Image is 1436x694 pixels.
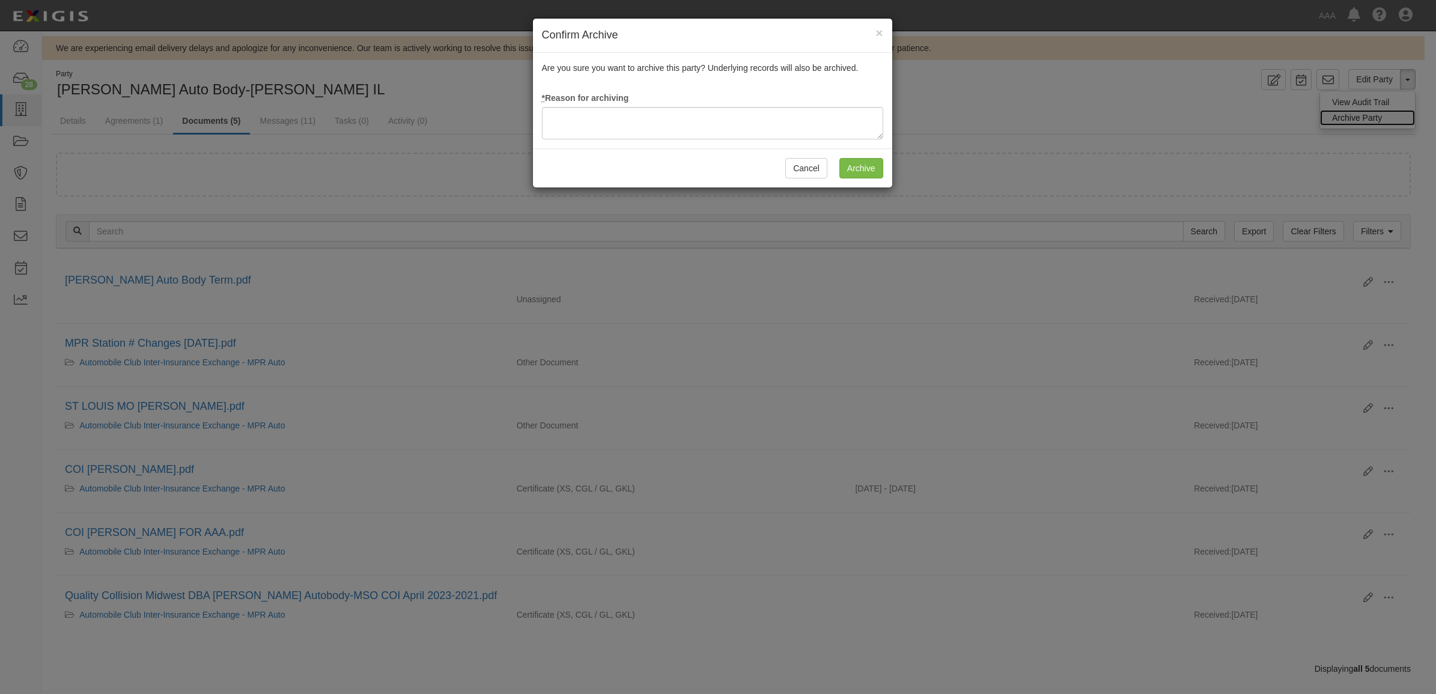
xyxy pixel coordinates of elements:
[542,93,545,103] abbr: required
[785,158,827,178] button: Cancel
[542,92,629,104] label: Reason for archiving
[839,158,883,178] input: Archive
[533,53,892,148] div: Are you sure you want to archive this party? Underlying records will also be archived.
[875,26,883,40] span: ×
[542,28,883,43] h4: Confirm Archive
[875,26,883,39] button: Close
